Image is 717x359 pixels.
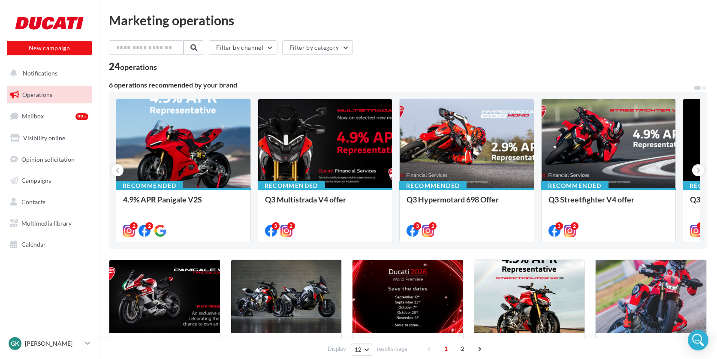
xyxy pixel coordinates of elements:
[22,91,52,98] span: Operations
[265,195,386,204] div: Q3 Multistrada V4 offer
[287,222,295,230] div: 2
[109,14,707,27] div: Marketing operations
[571,222,578,230] div: 2
[351,344,373,356] button: 12
[25,339,82,348] p: [PERSON_NAME]
[258,181,325,190] div: Recommended
[5,172,93,190] a: Campaigns
[22,112,44,120] span: Mailbox
[399,181,467,190] div: Recommended
[209,40,277,55] button: Filter by channel
[7,335,92,352] a: GK [PERSON_NAME]
[75,113,88,120] div: 99+
[328,345,346,353] span: Display
[109,81,693,88] div: 6 operations recommended by your brand
[5,214,93,232] a: Multimedia library
[555,222,563,230] div: 3
[377,345,407,353] span: results/page
[413,222,421,230] div: 3
[109,62,157,71] div: 24
[145,222,153,230] div: 2
[355,346,362,353] span: 12
[116,181,183,190] div: Recommended
[688,330,708,350] div: Open Intercom Messenger
[21,220,72,227] span: Multimedia library
[5,129,93,147] a: Visibility online
[5,86,93,104] a: Operations
[120,63,157,71] div: operations
[130,222,138,230] div: 2
[5,235,93,253] a: Calendar
[697,222,705,230] div: 2
[456,342,470,356] span: 2
[21,155,75,163] span: Opinion solicitation
[21,177,51,184] span: Campaigns
[5,107,93,125] a: Mailbox99+
[7,41,92,55] button: New campaign
[123,195,244,212] div: 4.9% APR Panigale V2S
[429,222,437,230] div: 2
[5,151,93,169] a: Opinion solicitation
[11,339,19,348] span: GK
[541,181,609,190] div: Recommended
[548,195,669,212] div: Q3 Streetfighter V4 offer
[21,241,46,248] span: Calendar
[23,69,57,77] span: Notifications
[282,40,353,55] button: Filter by category
[407,195,527,212] div: Q3 Hypermotard 698 Offer
[5,193,93,211] a: Contacts
[272,222,280,230] div: 3
[23,134,65,142] span: Visibility online
[5,64,90,82] button: Notifications
[21,198,45,205] span: Contacts
[439,342,453,356] span: 1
